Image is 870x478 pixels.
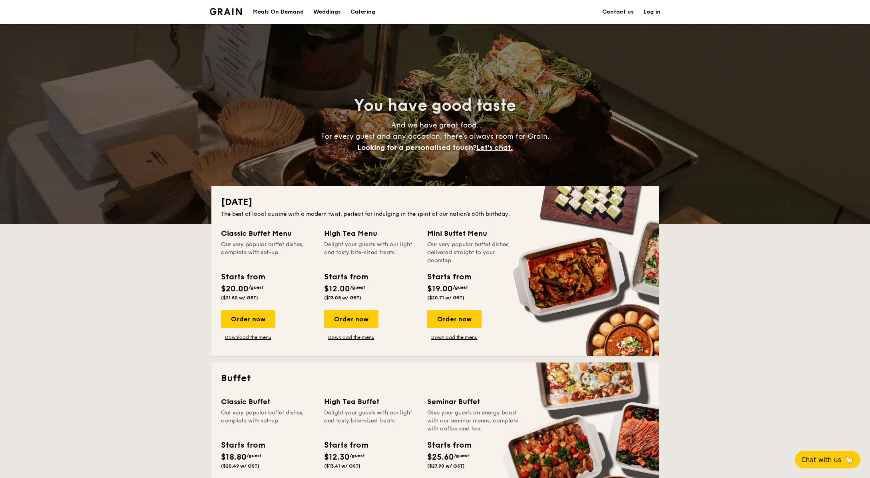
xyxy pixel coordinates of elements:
[221,452,247,462] span: $18.80
[324,334,378,341] a: Download the menu
[427,439,471,451] div: Starts from
[324,409,418,433] div: Delight your guests with our light and tasty bite-sized treats.
[221,409,315,433] div: Our very popular buffet dishes, complete with set-up.
[221,372,649,385] h2: Buffet
[453,285,468,290] span: /guest
[427,452,454,462] span: $25.60
[324,271,368,283] div: Starts from
[427,271,471,283] div: Starts from
[324,439,368,451] div: Starts from
[844,455,854,464] span: 🦙
[427,409,521,433] div: Give your guests an energy boost with our seminar menus, complete with coffee and tea.
[321,121,549,152] span: And we have great food. For every guest and any occasion, there’s always room for Grain.
[324,463,360,469] span: ($13.41 w/ GST)
[324,295,361,301] span: ($13.08 w/ GST)
[221,310,275,328] div: Order now
[427,295,464,301] span: ($20.71 w/ GST)
[210,8,242,15] a: Logotype
[324,310,378,328] div: Order now
[427,241,521,265] div: Our very popular buffet dishes, delivered straight to your doorstep.
[427,334,482,341] a: Download the menu
[350,285,365,290] span: /guest
[795,451,860,468] button: Chat with us🦙
[324,284,350,294] span: $12.00
[427,228,521,239] div: Mini Buffet Menu
[357,143,476,152] span: Looking for a personalised touch?
[427,284,453,294] span: $19.00
[801,456,841,464] span: Chat with us
[324,228,418,239] div: High Tea Menu
[247,453,262,458] span: /guest
[221,334,275,341] a: Download the menu
[221,463,259,469] span: ($20.49 w/ GST)
[221,241,315,265] div: Our very popular buffet dishes, complete with set-up.
[221,396,315,407] div: Classic Buffet
[427,463,465,469] span: ($27.90 w/ GST)
[221,284,249,294] span: $20.00
[427,310,482,328] div: Order now
[454,453,469,458] span: /guest
[354,96,516,115] span: You have good taste
[210,8,242,15] img: Grain
[221,271,265,283] div: Starts from
[324,396,418,407] div: High Tea Buffet
[324,452,350,462] span: $12.30
[476,143,513,152] span: Let's chat.
[221,210,649,218] div: The best of local cuisine with a modern twist, perfect for indulging in the spirit of our nation’...
[427,396,521,407] div: Seminar Buffet
[350,453,365,458] span: /guest
[221,295,258,301] span: ($21.80 w/ GST)
[221,228,315,239] div: Classic Buffet Menu
[249,285,264,290] span: /guest
[324,241,418,265] div: Delight your guests with our light and tasty bite-sized treats.
[221,439,265,451] div: Starts from
[221,196,649,209] h2: [DATE]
